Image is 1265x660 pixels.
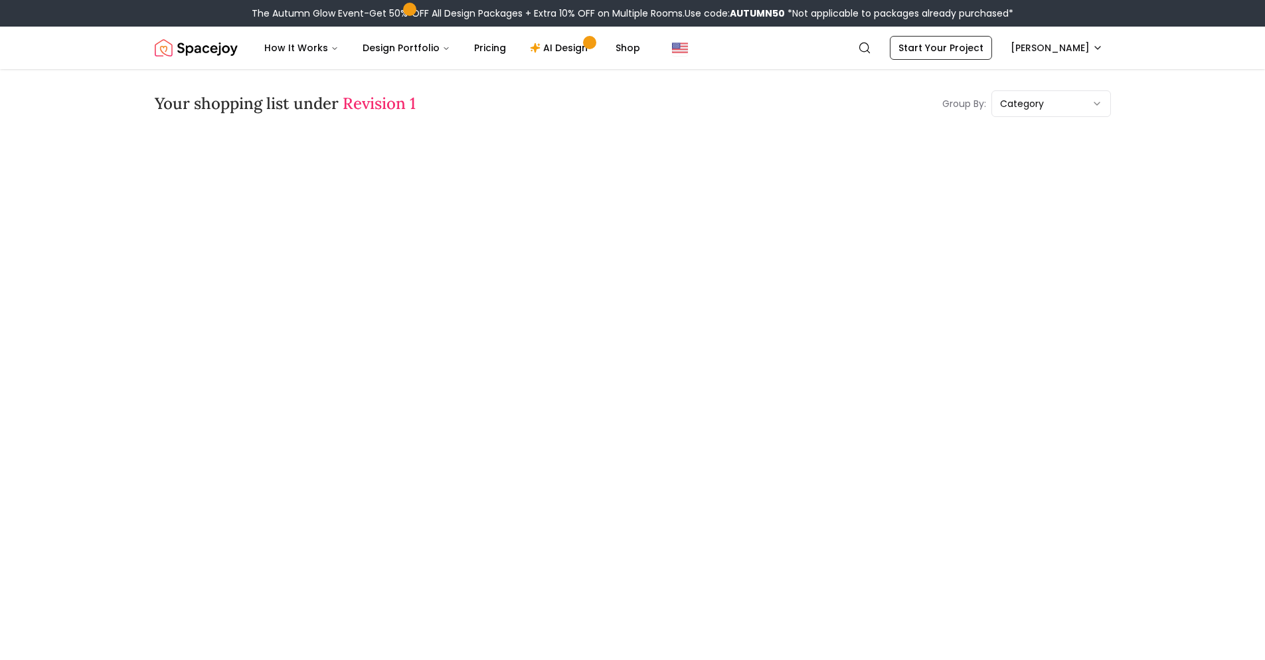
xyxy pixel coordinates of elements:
[254,35,651,61] nav: Main
[785,7,1013,20] span: *Not applicable to packages already purchased*
[685,7,785,20] span: Use code:
[942,97,986,110] p: Group By:
[890,36,992,60] a: Start Your Project
[155,35,238,61] a: Spacejoy
[252,7,1013,20] div: The Autumn Glow Event-Get 50% OFF All Design Packages + Extra 10% OFF on Multiple Rooms.
[254,35,349,61] button: How It Works
[464,35,517,61] a: Pricing
[155,93,416,114] h3: Your shopping list under
[730,7,785,20] b: AUTUMN50
[519,35,602,61] a: AI Design
[155,27,1111,69] nav: Global
[343,93,416,114] span: Revision 1
[672,40,688,56] img: United States
[1003,36,1111,60] button: [PERSON_NAME]
[605,35,651,61] a: Shop
[155,35,238,61] img: Spacejoy Logo
[352,35,461,61] button: Design Portfolio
